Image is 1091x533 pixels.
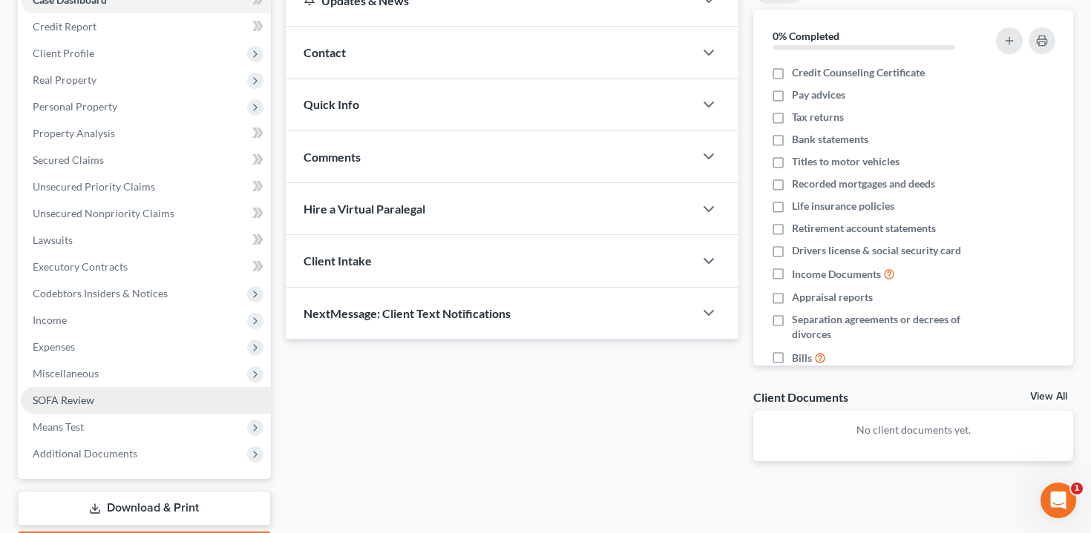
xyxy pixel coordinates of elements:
span: Bills [792,351,812,365]
span: Lawsuits [33,234,73,246]
span: Miscellaneous [33,367,99,380]
span: Hire a Virtual Paralegal [304,202,425,216]
span: Bank statements [792,132,868,147]
span: Drivers license & social security card [792,243,961,258]
span: Additional Documents [33,447,137,460]
a: Unsecured Priority Claims [21,173,271,200]
span: Separation agreements or decrees of divorces [792,312,980,342]
span: 1 [1071,483,1083,494]
span: Life insurance policies [792,199,894,213]
span: Retirement account statements [792,221,936,236]
span: Credit Counseling Certificate [792,65,925,80]
p: No client documents yet. [765,423,1061,437]
span: Recorded mortgages and deeds [792,176,935,191]
span: Income [33,314,67,326]
span: Personal Property [33,100,117,113]
span: Means Test [33,420,84,433]
span: Titles to motor vehicles [792,154,900,169]
a: Unsecured Nonpriority Claims [21,200,271,227]
span: Codebtors Insiders & Notices [33,287,168,299]
span: Unsecured Nonpriority Claims [33,207,174,219]
span: Client Intake [304,254,372,268]
div: Client Documents [753,389,848,405]
a: SOFA Review [21,387,271,414]
span: Client Profile [33,47,94,59]
span: Credit Report [33,20,96,33]
a: Download & Print [18,491,271,526]
span: SOFA Review [33,394,94,406]
span: NextMessage: Client Text Notifications [304,306,511,320]
span: Expenses [33,340,75,353]
span: Real Property [33,73,96,86]
span: Secured Claims [33,153,104,166]
a: Executory Contracts [21,254,271,280]
a: View All [1030,391,1067,402]
span: Contact [304,45,346,59]
a: Lawsuits [21,227,271,254]
span: Comments [304,150,361,164]
span: Executory Contracts [33,260,128,273]
a: Secured Claims [21,147,271,173]
span: Property Analysis [33,127,115,139]
span: Unsecured Priority Claims [33,180,155,193]
a: Credit Report [21,13,271,40]
span: Tax returns [792,110,844,125]
a: Property Analysis [21,120,271,147]
span: Quick Info [304,97,359,111]
span: Pay advices [792,87,845,102]
span: Income Documents [792,267,881,282]
strong: 0% Completed [773,30,839,42]
span: Appraisal reports [792,290,873,305]
iframe: Intercom live chat [1041,483,1076,518]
